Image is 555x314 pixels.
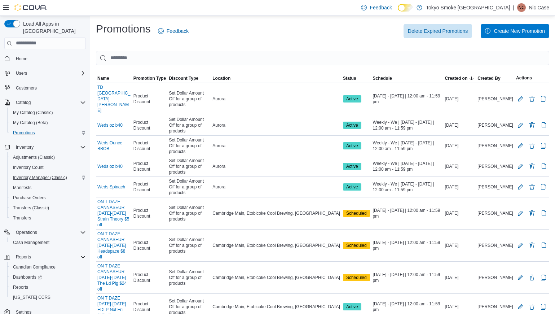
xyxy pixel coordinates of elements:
[477,243,513,248] span: [PERSON_NAME]
[133,301,166,313] span: Product Discount
[16,230,37,235] span: Operations
[13,130,35,136] span: Promotions
[212,163,225,169] span: Aurora
[13,54,30,63] a: Home
[10,204,86,212] span: Transfers (Classic)
[7,173,89,183] button: Inventory Manager (Classic)
[528,209,536,218] button: Delete Promotion
[133,181,166,193] span: Product Discount
[445,75,468,81] span: Created on
[10,293,53,302] a: [US_STATE] CCRS
[477,304,513,310] span: [PERSON_NAME]
[528,273,536,282] button: Delete Promotion
[346,274,367,281] span: Scheduled
[346,304,358,310] span: Active
[343,75,356,81] span: Status
[343,163,361,170] span: Active
[7,292,89,302] button: [US_STATE] CCRS
[346,163,358,170] span: Active
[343,242,370,249] span: Scheduled
[167,203,211,223] div: Set Dollar Amount Off for a group of products
[1,53,89,64] button: Home
[13,228,40,237] button: Operations
[13,215,31,221] span: Transfers
[96,51,549,65] input: This is a search bar. As you type, the results lower in the page will automatically filter.
[370,4,392,11] span: Feedback
[539,273,548,282] button: Clone Promotion
[13,120,48,126] span: My Catalog (Beta)
[371,74,444,83] button: Schedule
[96,74,132,83] button: Name
[528,183,536,191] button: Delete Promotion
[16,254,31,260] span: Reports
[7,108,89,118] button: My Catalog (Classic)
[13,274,42,280] span: Dashboards
[539,302,548,311] button: Clone Promotion
[167,235,211,256] div: Set Dollar Amount Off for a group of products
[16,56,27,62] span: Home
[133,272,166,283] span: Product Discount
[373,140,442,152] span: Weekly - We | [DATE] - [DATE] | 12:00 am - 11:59 pm
[132,74,168,83] button: Promotion Type
[10,118,86,127] span: My Catalog (Beta)
[167,89,211,109] div: Set Dollar Amount Off for a group of products
[10,153,58,162] a: Adjustments (Classic)
[481,24,549,38] button: Create New Promotion
[444,162,476,171] div: [DATE]
[167,115,211,135] div: Set Dollar Amount Off for a group of products
[444,209,476,218] div: [DATE]
[373,75,392,81] span: Schedule
[13,253,86,261] span: Reports
[343,210,370,217] span: Scheduled
[373,272,442,283] span: [DATE] - [DATE] | 12:00 am - 11:59 pm
[13,240,49,245] span: Cash Management
[10,293,86,302] span: Washington CCRS
[167,136,211,156] div: Set Dollar Amount Off for a group of products
[10,263,58,271] a: Canadian Compliance
[10,118,51,127] a: My Catalog (Beta)
[16,85,37,91] span: Customers
[133,161,166,172] span: Product Discount
[10,163,47,172] a: Inventory Count
[1,68,89,78] button: Users
[133,75,166,81] span: Promotion Type
[7,183,89,193] button: Manifests
[7,128,89,138] button: Promotions
[97,84,131,113] a: TD [GEOGRAPHIC_DATA][PERSON_NAME]
[516,121,525,130] button: Edit Promotion
[10,183,86,192] span: Manifests
[10,153,86,162] span: Adjustments (Classic)
[528,162,536,171] button: Delete Promotion
[343,183,361,191] span: Active
[373,240,442,251] span: [DATE] - [DATE] | 12:00 am - 11:59 pm
[516,209,525,218] button: Edit Promotion
[516,75,532,81] span: Actions
[7,162,89,173] button: Inventory Count
[7,152,89,162] button: Adjustments (Classic)
[1,227,89,237] button: Operations
[1,252,89,262] button: Reports
[169,75,198,81] span: Discount Type
[13,185,31,191] span: Manifests
[10,108,56,117] a: My Catalog (Classic)
[13,228,86,237] span: Operations
[212,275,340,280] span: Cambridge Main, Etobicoke Cool Brewing, [GEOGRAPHIC_DATA]
[10,273,86,282] span: Dashboards
[13,165,44,170] span: Inventory Count
[346,122,358,128] span: Active
[13,253,34,261] button: Reports
[539,241,548,250] button: Clone Promotion
[519,3,525,12] span: NC
[97,75,109,81] span: Name
[13,143,86,152] span: Inventory
[133,240,166,251] span: Product Discount
[10,238,52,247] a: Cash Management
[444,141,476,150] div: [DATE]
[373,119,442,131] span: Weekly - We | [DATE] - [DATE] | 12:00 am - 11:59 pm
[13,264,56,270] span: Canadian Compliance
[516,241,525,250] button: Edit Promotion
[528,121,536,130] button: Delete Promotion
[477,96,513,102] span: [PERSON_NAME]
[516,141,525,150] button: Edit Promotion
